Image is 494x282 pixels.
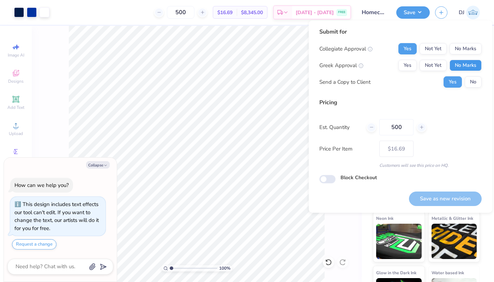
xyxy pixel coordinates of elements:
label: Price Per Item [319,145,374,153]
button: Yes [398,43,417,54]
span: 100 % [219,265,230,271]
div: How can we help you? [14,182,69,189]
span: Designs [8,78,24,84]
div: Customers will see this price on HQ. [319,162,482,169]
span: Glow in the Dark Ink [376,269,416,276]
div: This design includes text effects our tool can't edit. If you want to change the text, our artist... [14,201,99,232]
label: Block Checkout [341,174,377,181]
img: Deep Jujhar Sidhu [466,6,480,19]
span: Metallic & Glitter Ink [432,215,473,222]
button: No Marks [450,43,482,54]
span: Neon Ink [376,215,393,222]
span: Image AI [8,52,24,58]
button: Request a change [12,239,56,249]
span: [DATE] - [DATE] [296,9,334,16]
span: Upload [9,131,23,136]
input: – – [379,119,414,135]
button: Not Yet [420,43,447,54]
span: DJ [459,8,464,17]
button: Save [396,6,430,19]
button: Yes [444,76,462,88]
div: Greek Approval [319,61,363,70]
div: Pricing [319,98,482,107]
span: Water based Ink [432,269,464,276]
span: FREE [338,10,345,15]
a: DJ [459,6,480,19]
button: Yes [398,60,417,71]
button: No [465,76,482,88]
span: $8,345.00 [241,9,263,16]
div: Collegiate Approval [319,45,373,53]
div: Send a Copy to Client [319,78,370,86]
label: Est. Quantity [319,123,361,131]
input: Untitled Design [356,5,391,19]
img: Metallic & Glitter Ink [432,224,477,259]
div: Submit for [319,28,482,36]
span: Add Text [7,105,24,110]
img: Neon Ink [376,224,422,259]
button: No Marks [450,60,482,71]
button: Collapse [86,161,110,169]
input: – – [167,6,194,19]
span: $16.69 [217,9,233,16]
button: Not Yet [420,60,447,71]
